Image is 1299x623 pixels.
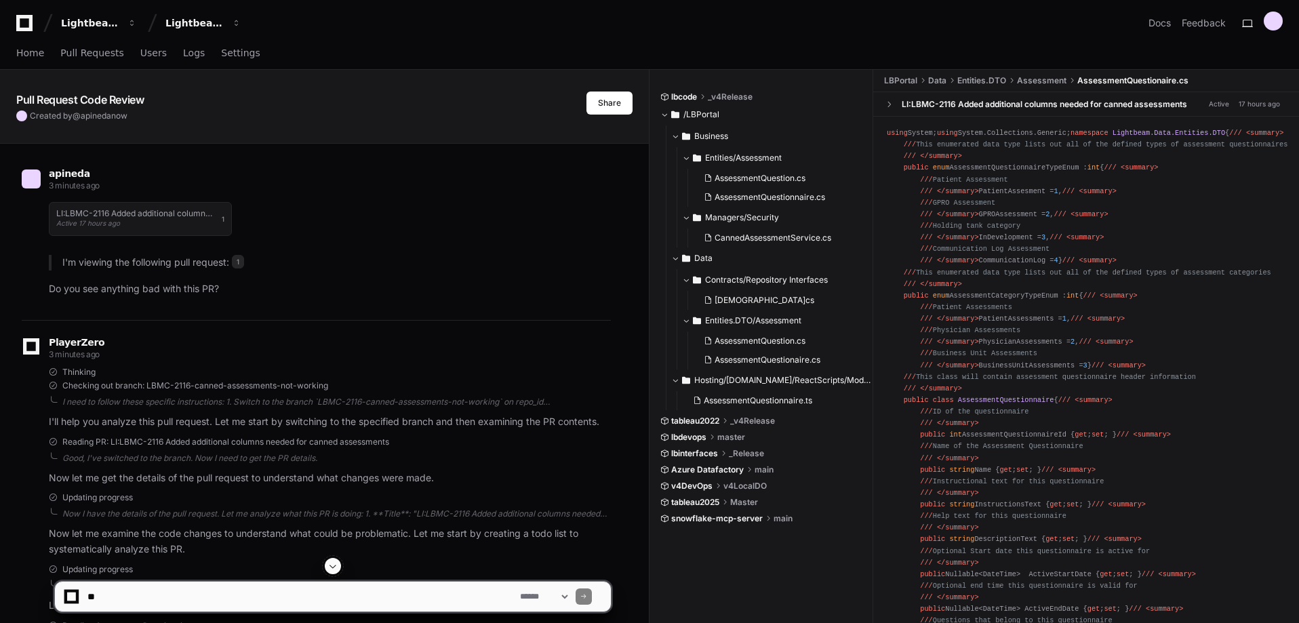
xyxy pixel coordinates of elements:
button: AssessmentQuestionnaire.cs [698,188,866,207]
span: <summary> [1134,430,1171,439]
span: </summary> [937,187,979,195]
span: /// [1041,466,1054,474]
span: AssessmentQuestionnaire.cs [715,192,825,203]
span: </summary> [937,233,979,241]
span: Lightbeam.Data.Entities.DTO [1113,129,1225,137]
span: Reading PR: LI:LBMC-2116 Added additional columns needed for canned assessments [62,437,389,447]
span: Entities.DTO [957,75,1006,86]
span: get [1075,430,1087,439]
span: /// [920,315,932,323]
span: _v4Release [708,92,753,102]
span: Hosting/[DOMAIN_NAME]/ReactScripts/Models/CannedAssessment [694,375,874,386]
span: /// [920,256,932,264]
span: Thinking [62,367,96,378]
span: <summary> [1108,361,1146,369]
svg: Directory [671,106,679,123]
span: </summary> [937,210,979,218]
span: AssessmentQuestion.cs [715,336,805,346]
span: 2 [1045,210,1050,218]
span: /// [904,384,916,393]
app-text-character-animate: Pull Request Code Review [16,93,144,106]
span: /// [1062,187,1075,195]
span: /// [1050,233,1062,241]
span: Master [730,497,758,508]
span: <summary> [1075,396,1112,404]
span: 4 [1054,256,1058,264]
span: Help text for this questionnaire [920,512,1066,520]
span: _Release [729,448,764,459]
span: get [1045,535,1058,543]
span: public [904,292,929,300]
button: Share [586,92,633,115]
span: public [920,466,945,474]
span: /// [904,152,916,160]
span: <summary> [1066,233,1104,241]
span: /// [920,349,932,357]
span: master [717,432,745,443]
span: <summary> [1079,256,1116,264]
span: Communication Log Assessment [920,245,1050,253]
span: using [937,129,958,137]
span: <summary> [1100,292,1137,300]
div: I need to follow these specific instructions: 1. Switch to the branch `LBMC-2116-canned-assessmen... [62,397,611,407]
span: lbcode [671,92,697,102]
span: @ [73,110,81,121]
button: AssessmentQuestion.cs [698,169,866,188]
button: /LBPortal [660,104,863,125]
button: Contracts/Repository Interfaces [682,269,874,291]
span: Logs [183,49,205,57]
span: 1 [232,255,244,268]
span: </summary> [937,315,979,323]
span: Business [694,131,728,142]
div: Good, I've switched to the branch. Now I need to get the PR details. [62,453,611,464]
span: AssessmentQuestion.cs [715,173,805,184]
span: public [904,396,929,404]
span: /// [920,454,932,462]
span: public [920,535,945,543]
span: Managers/Security [705,212,779,223]
span: /// [1092,361,1104,369]
a: Users [140,38,167,69]
span: tableau2025 [671,497,719,508]
span: /// [920,512,932,520]
span: /// [920,326,932,334]
span: </summary> [937,523,979,531]
span: set [1062,535,1075,543]
span: Entities/Assessment [705,153,782,163]
span: /// [920,303,932,311]
span: AssessmentQuestionnaire.ts [704,395,812,406]
span: Updating progress [62,492,133,503]
span: <summary> [1087,315,1125,323]
span: </summary> [920,152,962,160]
span: class [933,396,954,404]
span: set [1092,430,1104,439]
span: /// [920,233,932,241]
svg: Directory [682,128,690,144]
span: </summary> [937,419,979,427]
h1: LI:LBMC-2116 Added additional columns needed for canned assessments [56,209,215,218]
span: /// [1117,430,1129,439]
span: Home [16,49,44,57]
span: AssessmentQuestionnaire [958,396,1054,404]
span: apineda [81,110,111,121]
p: Now let me examine the code changes to understand what could be problematic. Let me start by crea... [49,526,611,557]
span: v4LocalDO [723,481,767,491]
span: LBPortal [884,75,917,86]
span: int [1066,292,1079,300]
span: Business Unit Assessments [920,349,1037,357]
span: now [111,110,127,121]
span: Checking out branch: LBMC-2116-canned-assessments-not-working [62,380,328,391]
button: Business [671,125,874,147]
span: /// [920,523,932,531]
span: get [999,466,1012,474]
p: Do you see anything bad with this PR? [49,281,611,297]
span: Pull Requests [60,49,123,57]
span: PlayerZero [49,338,104,346]
button: Lightbeam Health Solutions [160,11,247,35]
span: main [774,513,793,524]
svg: Directory [682,250,690,266]
span: Assessment [1017,75,1066,86]
span: CannedAssessmentService.cs [715,233,831,243]
span: /// [904,140,916,148]
span: set [1066,500,1079,508]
